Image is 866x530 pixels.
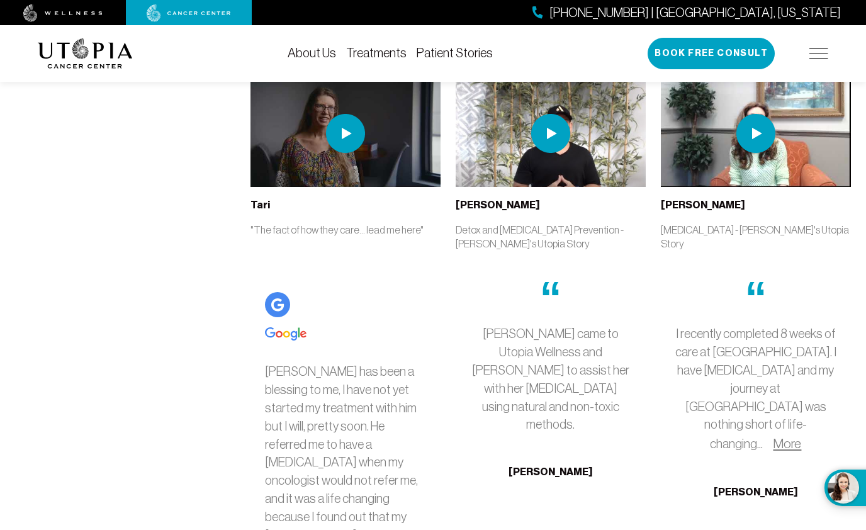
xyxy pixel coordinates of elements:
[745,272,767,324] span: “
[661,199,745,211] b: [PERSON_NAME]
[470,325,631,434] p: [PERSON_NAME] came to Utopia Wellness and [PERSON_NAME] to assist her with her [MEDICAL_DATA] usi...
[714,486,798,498] b: [PERSON_NAME]
[23,4,103,22] img: wellness
[661,80,851,187] img: thumbnail
[549,4,841,22] span: [PHONE_NUMBER] | [GEOGRAPHIC_DATA], [US_STATE]
[539,272,561,324] span: “
[250,199,270,211] b: Tari
[417,46,493,60] a: Patient Stories
[648,38,775,69] button: Book Free Consult
[456,80,646,187] img: thumbnail
[661,223,851,251] p: [MEDICAL_DATA] - [PERSON_NAME]'s Utopia Story
[346,46,407,60] a: Treatments
[675,325,836,453] p: I recently completed 8 weeks of care at [GEOGRAPHIC_DATA]. I have [MEDICAL_DATA] and my journey a...
[147,4,231,22] img: cancer center
[509,466,593,478] b: [PERSON_NAME]
[773,436,801,451] a: More
[250,223,441,237] p: "The fact of how they care... lead me here"
[326,114,365,153] img: play icon
[265,292,290,317] img: Google
[288,46,336,60] a: About Us
[456,223,646,251] p: Detox and [MEDICAL_DATA] Prevention - [PERSON_NAME]'s Utopia Story
[809,48,828,59] img: icon-hamburger
[456,199,540,211] b: [PERSON_NAME]
[531,114,570,153] img: play icon
[265,327,306,341] img: Google
[532,4,841,22] a: [PHONE_NUMBER] | [GEOGRAPHIC_DATA], [US_STATE]
[250,80,441,187] img: thumbnail
[38,38,133,69] img: logo
[736,114,775,153] img: play icon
